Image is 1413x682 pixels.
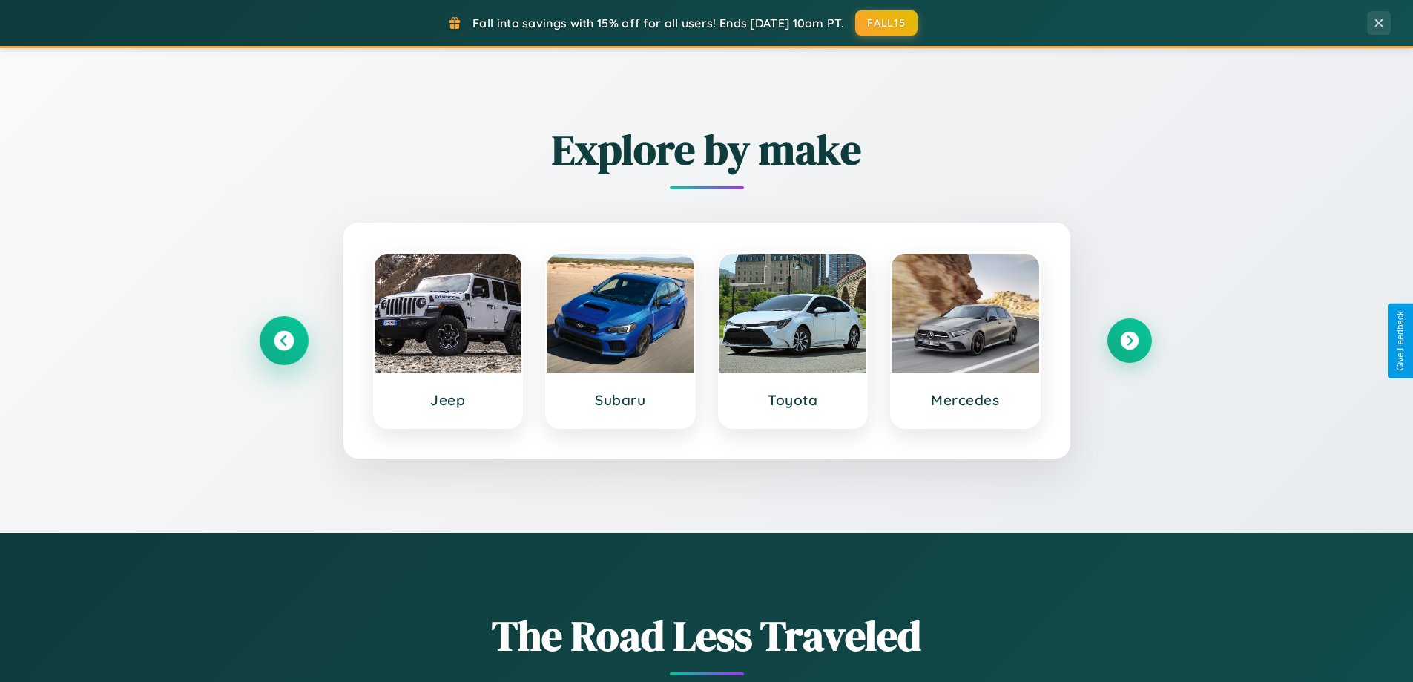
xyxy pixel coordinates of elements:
div: Give Feedback [1395,311,1406,371]
h1: The Road Less Traveled [262,607,1152,664]
h3: Toyota [734,391,852,409]
h3: Mercedes [906,391,1024,409]
h3: Jeep [389,391,507,409]
button: FALL15 [855,10,918,36]
span: Fall into savings with 15% off for all users! Ends [DATE] 10am PT. [472,16,844,30]
h3: Subaru [561,391,679,409]
h2: Explore by make [262,121,1152,178]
